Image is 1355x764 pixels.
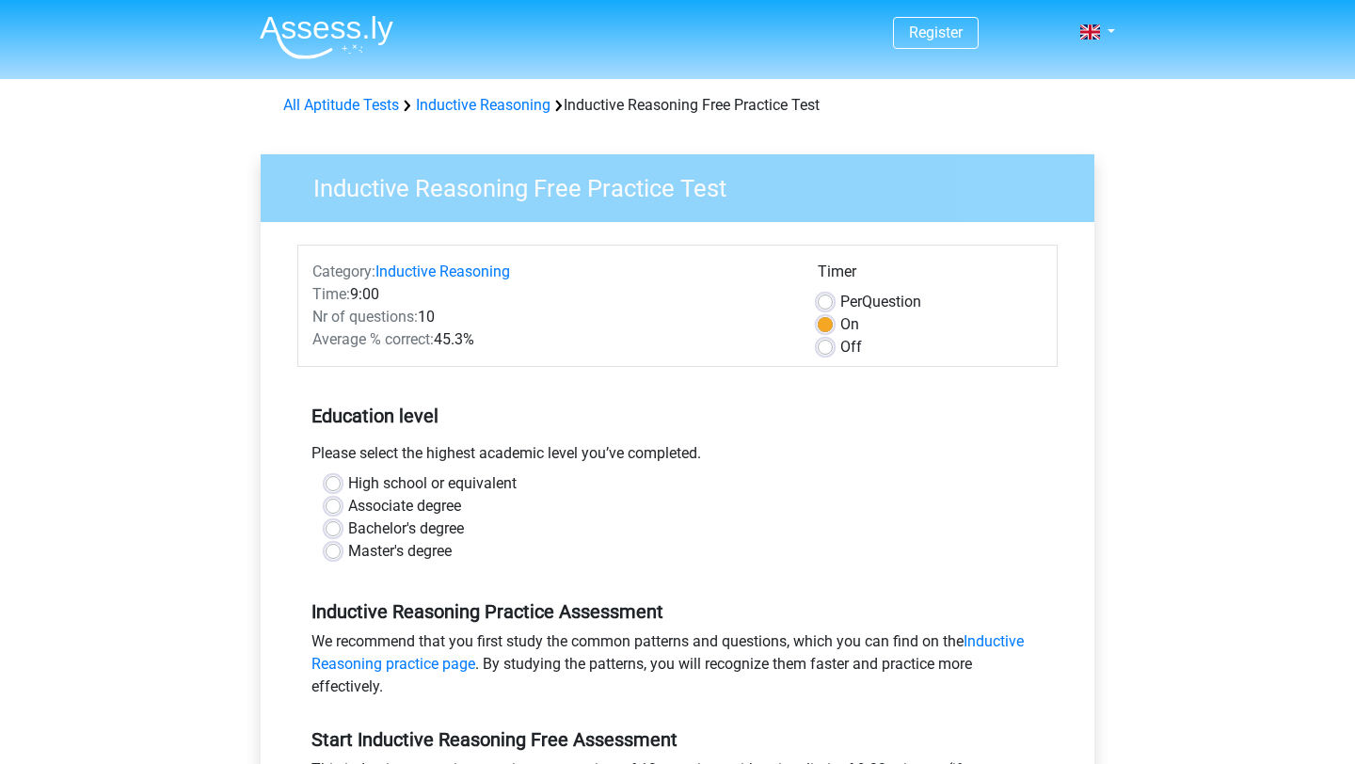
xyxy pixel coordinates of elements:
[276,94,1079,117] div: Inductive Reasoning Free Practice Test
[840,336,862,358] label: Off
[840,293,862,310] span: Per
[348,472,517,495] label: High school or equivalent
[909,24,963,41] a: Register
[283,96,399,114] a: All Aptitude Tests
[297,442,1058,472] div: Please select the highest academic level you’ve completed.
[818,261,1043,291] div: Timer
[312,285,350,303] span: Time:
[348,540,452,563] label: Master's degree
[297,630,1058,706] div: We recommend that you first study the common patterns and questions, which you can find on the . ...
[416,96,550,114] a: Inductive Reasoning
[348,495,461,517] label: Associate degree
[298,306,804,328] div: 10
[312,263,375,280] span: Category:
[260,15,393,59] img: Assessly
[348,517,464,540] label: Bachelor's degree
[311,397,1044,435] h5: Education level
[840,313,859,336] label: On
[311,728,1044,751] h5: Start Inductive Reasoning Free Assessment
[312,330,434,348] span: Average % correct:
[312,308,418,326] span: Nr of questions:
[311,600,1044,623] h5: Inductive Reasoning Practice Assessment
[375,263,510,280] a: Inductive Reasoning
[298,283,804,306] div: 9:00
[291,167,1080,203] h3: Inductive Reasoning Free Practice Test
[298,328,804,351] div: 45.3%
[840,291,921,313] label: Question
